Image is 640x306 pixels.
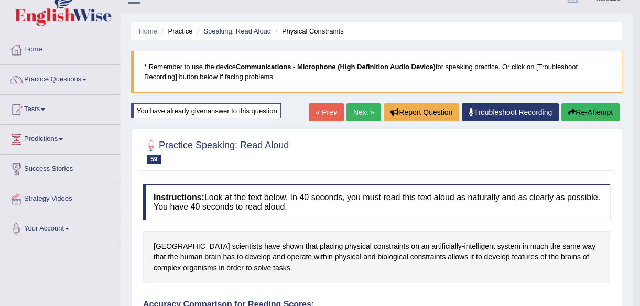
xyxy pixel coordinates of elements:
span: Click to see word definition [154,252,166,263]
span: Click to see word definition [320,241,343,252]
h4: Look at the text below. In 40 seconds, you must read this text aloud as naturally and as clearly ... [143,184,610,220]
span: Click to see word definition [282,241,303,252]
b: Instructions: [154,193,204,202]
span: Click to see word definition [464,241,495,252]
h2: Practice Speaking: Read Aloud [143,138,289,164]
span: Click to see word definition [154,263,181,274]
a: « Prev [309,103,343,121]
span: Click to see word definition [410,252,446,263]
span: Click to see word definition [254,263,271,274]
a: Home [1,35,120,61]
a: Troubleshoot Recording [462,103,559,121]
li: Practice [159,26,192,36]
a: Tests [1,95,120,121]
span: Click to see word definition [561,252,581,263]
a: Success Stories [1,155,120,181]
a: Home [139,27,157,35]
span: Click to see word definition [226,263,244,274]
span: Click to see word definition [273,263,290,274]
span: Click to see word definition [219,263,225,274]
span: Click to see word definition [523,241,528,252]
span: Click to see word definition [431,241,462,252]
span: Click to see word definition [245,252,270,263]
span: Click to see word definition [264,241,280,252]
span: Click to see word definition [306,241,318,252]
div: - . [143,231,610,284]
b: Communications - Microphone (High Definition Audio Device) [236,63,436,71]
span: Click to see word definition [484,252,510,263]
span: Click to see word definition [335,252,362,263]
span: Click to see word definition [237,252,243,263]
button: Report Question [384,103,459,121]
span: Click to see word definition [421,241,430,252]
a: Practice Questions [1,65,120,91]
a: Predictions [1,125,120,151]
span: Click to see word definition [582,241,595,252]
span: Click to see word definition [183,263,217,274]
span: Click to see word definition [530,241,548,252]
span: Click to see word definition [448,252,468,263]
a: Next » [346,103,381,121]
div: You have already given answer to this question [131,103,281,118]
li: Physical Constraints [273,26,344,36]
a: Your Account [1,214,120,241]
span: Click to see word definition [232,241,263,252]
span: Click to see word definition [180,252,203,263]
span: Click to see word definition [411,241,419,252]
span: Click to see word definition [168,252,178,263]
button: Re-Attempt [561,103,620,121]
blockquote: * Remember to use the device for speaking practice. Or click on [Troubleshoot Recording] button b... [131,51,622,93]
a: Strategy Videos [1,184,120,211]
span: Click to see word definition [497,241,520,252]
span: Click to see word definition [374,241,409,252]
a: Speaking: Read Aloud [203,27,271,35]
span: Click to see word definition [550,241,560,252]
span: 59 [147,155,161,164]
span: Click to see word definition [540,252,547,263]
span: Click to see word definition [363,252,375,263]
span: Click to see word definition [345,241,372,252]
span: Click to see word definition [512,252,538,263]
span: Click to see word definition [246,263,252,274]
span: Click to see word definition [549,252,559,263]
span: Click to see word definition [583,252,589,263]
span: Click to see word definition [377,252,408,263]
span: Click to see word definition [287,252,312,263]
span: Click to see word definition [273,252,285,263]
span: Click to see word definition [562,241,580,252]
span: Click to see word definition [476,252,482,263]
span: Click to see word definition [204,252,221,263]
span: Click to see word definition [223,252,235,263]
span: Click to see word definition [314,252,333,263]
span: Click to see word definition [154,241,230,252]
span: Click to see word definition [470,252,474,263]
